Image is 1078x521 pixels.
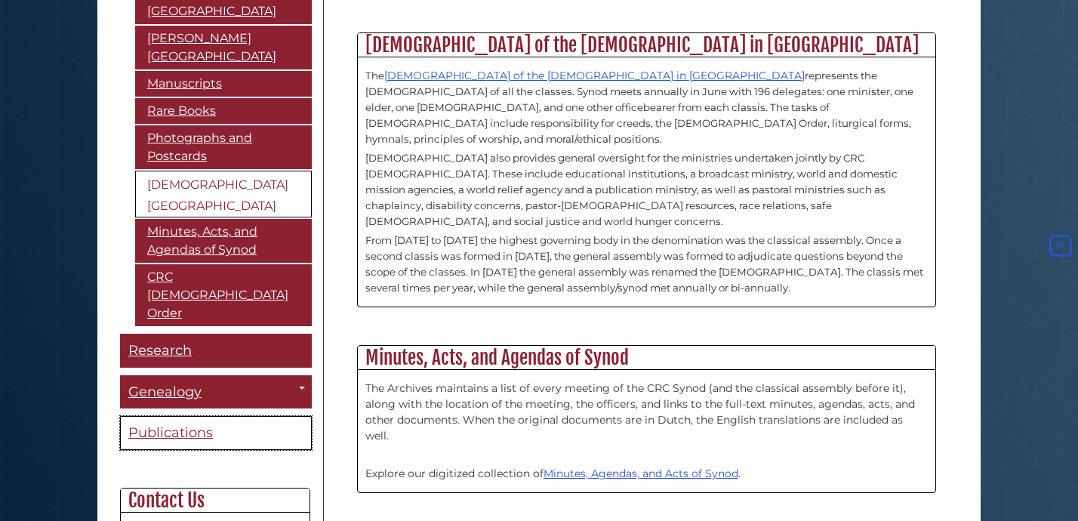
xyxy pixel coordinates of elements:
a: Photographs and Postcards [135,125,312,169]
h2: Minutes, Acts, and Agendas of Synod [358,346,935,370]
span: Publications [128,424,213,441]
a: [DEMOGRAPHIC_DATA][GEOGRAPHIC_DATA] [135,171,312,217]
a: Rare Books [135,98,312,124]
span: Research [128,342,192,359]
a: CRC [DEMOGRAPHIC_DATA] Order [135,264,312,326]
a: [PERSON_NAME][GEOGRAPHIC_DATA] [135,26,312,69]
a: Genealogy [120,375,312,409]
a: Minutes, Acts, and Agendas of Synod [135,219,312,263]
a: Minutes, Agendas, and Acts of Synod [544,467,738,480]
p: Explore our digitized collection of . [365,466,928,482]
a: Manuscripts [135,71,312,97]
h2: [DEMOGRAPHIC_DATA] of the [DEMOGRAPHIC_DATA] in [GEOGRAPHIC_DATA] [358,33,935,57]
p: The Archives maintains a list of every meeting of the CRC Synod (and the classical assembly befor... [365,381,928,444]
span: The [365,69,384,82]
span: From [DATE] to [DATE] the highest governing body in the denomination was the classical assembly. ... [365,234,923,294]
h2: Contact Us [121,489,310,513]
a: Publications [120,416,312,450]
span: [DEMOGRAPHIC_DATA] also provides general oversight for the ministries undertaken jointly by CRC [... [365,152,898,227]
span: represents the [DEMOGRAPHIC_DATA] of all the classes. Synod meets annually in June with 196 deleg... [365,69,913,145]
a: [DEMOGRAPHIC_DATA] of the [DEMOGRAPHIC_DATA] in [GEOGRAPHIC_DATA] [384,69,805,82]
span: Genealogy [128,384,202,400]
a: Research [120,334,312,368]
a: Back to Top [1046,239,1074,252]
